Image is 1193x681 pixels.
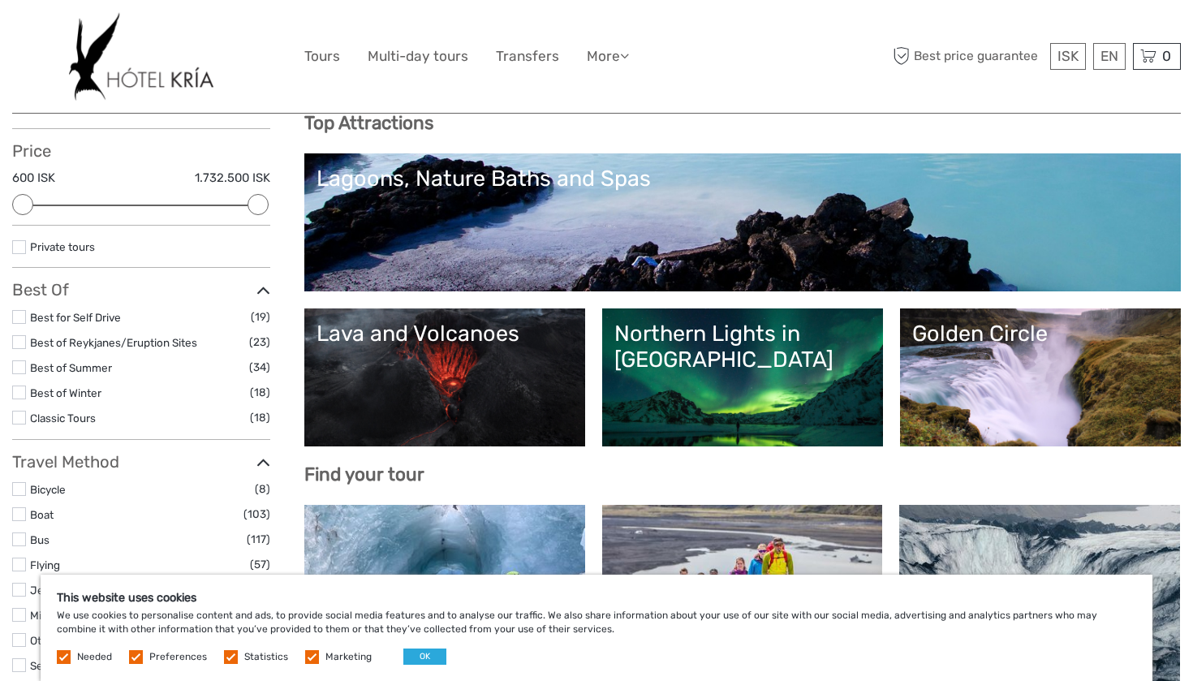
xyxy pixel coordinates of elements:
[368,45,468,68] a: Multi-day tours
[496,45,559,68] a: Transfers
[614,321,871,373] div: Northern Lights in [GEOGRAPHIC_DATA]
[30,533,50,546] a: Bus
[41,575,1152,681] div: We use cookies to personalise content and ads, to provide social media features and to analyse ou...
[243,505,270,524] span: (103)
[249,333,270,351] span: (23)
[317,166,1169,192] div: Lagoons, Nature Baths and Spas
[250,555,270,574] span: (57)
[187,25,206,45] button: Open LiveChat chat widget
[1160,48,1174,64] span: 0
[255,480,270,498] span: (8)
[587,45,629,68] a: More
[1093,43,1126,70] div: EN
[249,358,270,377] span: (34)
[30,311,121,324] a: Best for Self Drive
[30,558,60,571] a: Flying
[30,412,96,425] a: Classic Tours
[30,361,112,374] a: Best of Summer
[317,166,1169,279] a: Lagoons, Nature Baths and Spas
[304,112,433,134] b: Top Attractions
[12,141,270,161] h3: Price
[250,408,270,427] span: (18)
[57,591,1136,605] h5: This website uses cookies
[12,280,270,300] h3: Best Of
[12,170,55,187] label: 600 ISK
[30,609,100,622] a: Mini Bus / Car
[317,321,573,434] a: Lava and Volcanoes
[30,659,81,672] a: Self-Drive
[77,650,112,664] label: Needed
[23,28,183,41] p: We're away right now. Please check back later!
[30,483,66,496] a: Bicycle
[304,463,424,485] b: Find your tour
[12,452,270,472] h3: Travel Method
[317,321,573,347] div: Lava and Volcanoes
[912,321,1169,347] div: Golden Circle
[250,383,270,402] span: (18)
[889,43,1046,70] span: Best price guarantee
[304,45,340,68] a: Tours
[30,634,124,647] a: Other / Non-Travel
[912,321,1169,434] a: Golden Circle
[30,240,95,253] a: Private tours
[30,336,197,349] a: Best of Reykjanes/Eruption Sites
[69,12,213,101] img: 532-e91e591f-ac1d-45f7-9962-d0f146f45aa0_logo_big.jpg
[247,530,270,549] span: (117)
[195,170,270,187] label: 1.732.500 ISK
[325,650,372,664] label: Marketing
[244,650,288,664] label: Statistics
[614,321,871,434] a: Northern Lights in [GEOGRAPHIC_DATA]
[403,649,446,665] button: OK
[30,584,86,597] a: Jeep / 4x4
[149,650,207,664] label: Preferences
[30,386,101,399] a: Best of Winter
[251,308,270,326] span: (19)
[30,508,54,521] a: Boat
[1057,48,1079,64] span: ISK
